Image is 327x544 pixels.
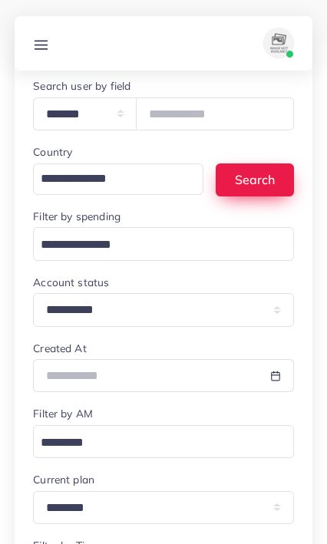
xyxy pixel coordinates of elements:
label: Search user by field [33,78,130,94]
label: Account status [33,275,109,290]
label: Created At [33,341,87,356]
input: Search for option [35,167,183,191]
input: Search for option [35,431,274,455]
div: Search for option [33,425,294,458]
button: Search [216,163,294,196]
label: Country [33,144,72,160]
label: Current plan [33,472,94,487]
div: Search for option [33,163,203,195]
label: Filter by spending [33,209,121,224]
img: avatar [263,28,294,58]
input: Search for option [35,233,274,257]
label: Filter by AM [33,406,93,421]
a: avatar [257,28,300,58]
div: Search for option [33,227,294,260]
